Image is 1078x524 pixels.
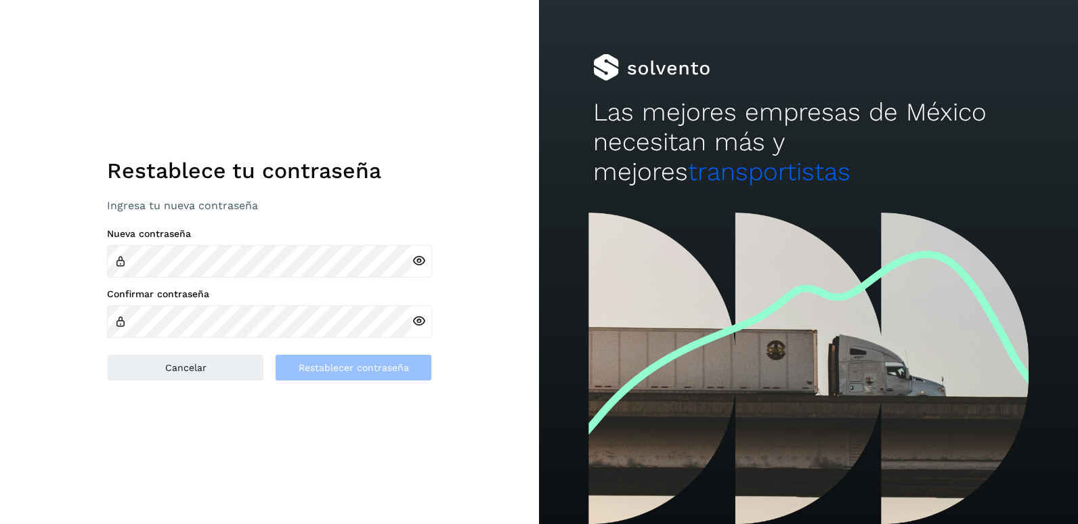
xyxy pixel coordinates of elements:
span: Restablecer contraseña [299,363,409,372]
button: Restablecer contraseña [275,354,432,381]
label: Nueva contraseña [107,228,432,240]
h1: Restablece tu contraseña [107,158,432,183]
label: Confirmar contraseña [107,288,432,300]
button: Cancelar [107,354,264,381]
span: Cancelar [165,363,207,372]
h2: Las mejores empresas de México necesitan más y mejores [593,97,1025,188]
span: transportistas [688,157,850,186]
p: Ingresa tu nueva contraseña [107,199,432,212]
